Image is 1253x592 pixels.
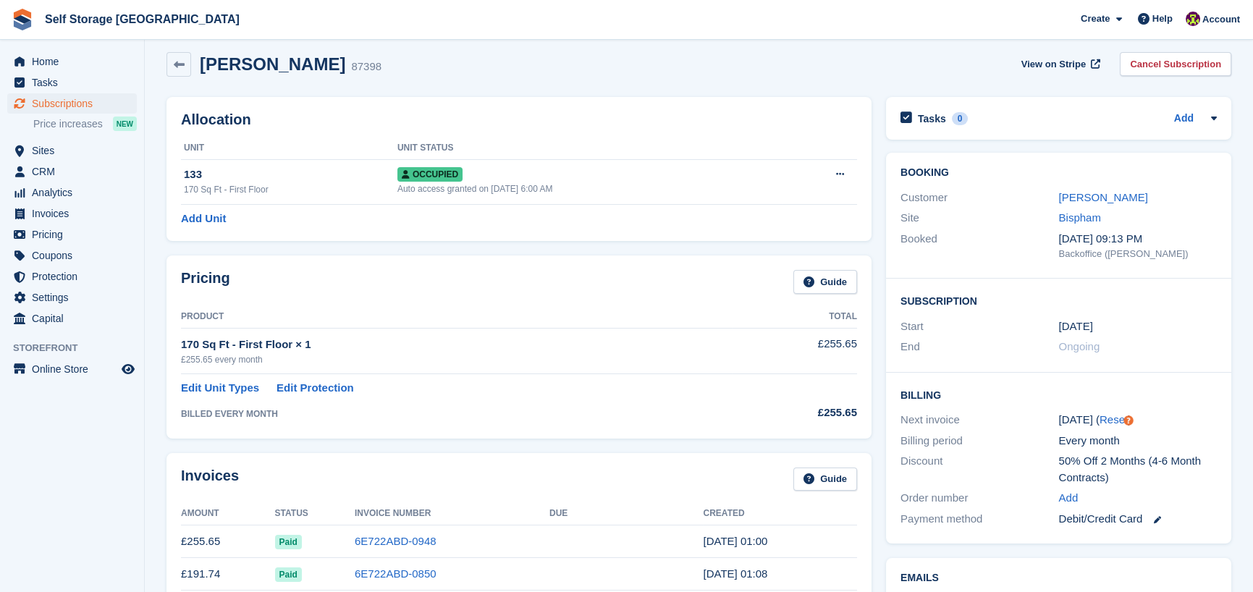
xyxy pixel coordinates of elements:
h2: [PERSON_NAME] [200,54,345,74]
a: Reset [1100,413,1128,426]
th: Status [275,502,355,525]
div: Booked [900,231,1059,261]
a: menu [7,182,137,203]
a: menu [7,72,137,93]
div: [DATE] ( ) [1059,412,1218,428]
div: Start [900,318,1059,335]
td: £191.74 [181,558,275,591]
span: CRM [32,161,119,182]
span: Protection [32,266,119,287]
span: Settings [32,287,119,308]
h2: Booking [900,167,1217,179]
time: 2025-09-02 00:00:47 UTC [703,535,767,547]
div: 0 [952,112,969,125]
a: Self Storage [GEOGRAPHIC_DATA] [39,7,245,31]
span: Help [1152,12,1173,26]
div: 87398 [351,59,381,75]
time: 2025-06-02 00:00:00 UTC [1059,318,1093,335]
a: menu [7,359,137,379]
span: Sites [32,140,119,161]
div: Next invoice [900,412,1059,428]
img: Nicholas Williams [1186,12,1200,26]
a: menu [7,245,137,266]
a: Guide [793,270,857,294]
a: Preview store [119,360,137,378]
h2: Emails [900,572,1217,584]
a: 6E722ABD-0850 [355,567,436,580]
h2: Subscription [900,293,1217,308]
div: Auto access granted on [DATE] 6:00 AM [397,182,782,195]
div: Debit/Credit Card [1059,511,1218,528]
th: Product [181,305,732,329]
a: menu [7,93,137,114]
span: Invoices [32,203,119,224]
th: Due [549,502,703,525]
a: menu [7,224,137,245]
div: NEW [113,117,137,131]
span: Capital [32,308,119,329]
span: Create [1081,12,1110,26]
th: Amount [181,502,275,525]
h2: Billing [900,387,1217,402]
span: Pricing [32,224,119,245]
span: Subscriptions [32,93,119,114]
h2: Tasks [918,112,946,125]
a: 6E722ABD-0948 [355,535,436,547]
a: Guide [793,468,857,491]
div: BILLED EVERY MONTH [181,407,732,420]
a: menu [7,287,137,308]
div: [DATE] 09:13 PM [1059,231,1218,248]
div: Backoffice ([PERSON_NAME]) [1059,247,1218,261]
span: Storefront [13,341,144,355]
div: 170 Sq Ft - First Floor [184,183,397,196]
a: menu [7,266,137,287]
span: View on Stripe [1021,57,1086,72]
span: Account [1202,12,1240,27]
a: Add [1059,490,1079,507]
div: Discount [900,453,1059,486]
time: 2025-08-02 00:08:53 UTC [703,567,767,580]
h2: Allocation [181,111,857,128]
td: £255.65 [181,525,275,558]
div: Billing period [900,433,1059,449]
span: Paid [275,535,302,549]
a: menu [7,161,137,182]
div: 50% Off 2 Months (4-6 Month Contracts) [1059,453,1218,486]
a: menu [7,140,137,161]
img: stora-icon-8386f47178a22dfd0bd8f6a31ec36ba5ce8667c1dd55bd0f319d3a0aa187defe.svg [12,9,33,30]
a: Price increases NEW [33,116,137,132]
a: Bispham [1059,211,1101,224]
h2: Pricing [181,270,230,294]
span: Home [32,51,119,72]
a: Add Unit [181,211,226,227]
div: End [900,339,1059,355]
a: Edit Unit Types [181,380,259,397]
div: £255.65 every month [181,353,732,366]
span: Paid [275,567,302,582]
div: Site [900,210,1059,227]
a: menu [7,51,137,72]
div: Tooltip anchor [1122,414,1135,427]
th: Unit Status [397,137,782,160]
a: Cancel Subscription [1120,52,1231,76]
span: Occupied [397,167,463,182]
a: Edit Protection [277,380,354,397]
span: Ongoing [1059,340,1100,352]
div: £255.65 [732,405,857,421]
div: Order number [900,490,1059,507]
th: Invoice Number [355,502,549,525]
span: Price increases [33,117,103,131]
a: menu [7,203,137,224]
div: 133 [184,166,397,183]
div: 170 Sq Ft - First Floor × 1 [181,337,732,353]
h2: Invoices [181,468,239,491]
th: Total [732,305,857,329]
span: Tasks [32,72,119,93]
span: Analytics [32,182,119,203]
a: Add [1174,111,1194,127]
th: Created [703,502,856,525]
div: Every month [1059,433,1218,449]
th: Unit [181,137,397,160]
span: Coupons [32,245,119,266]
a: [PERSON_NAME] [1059,191,1148,203]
